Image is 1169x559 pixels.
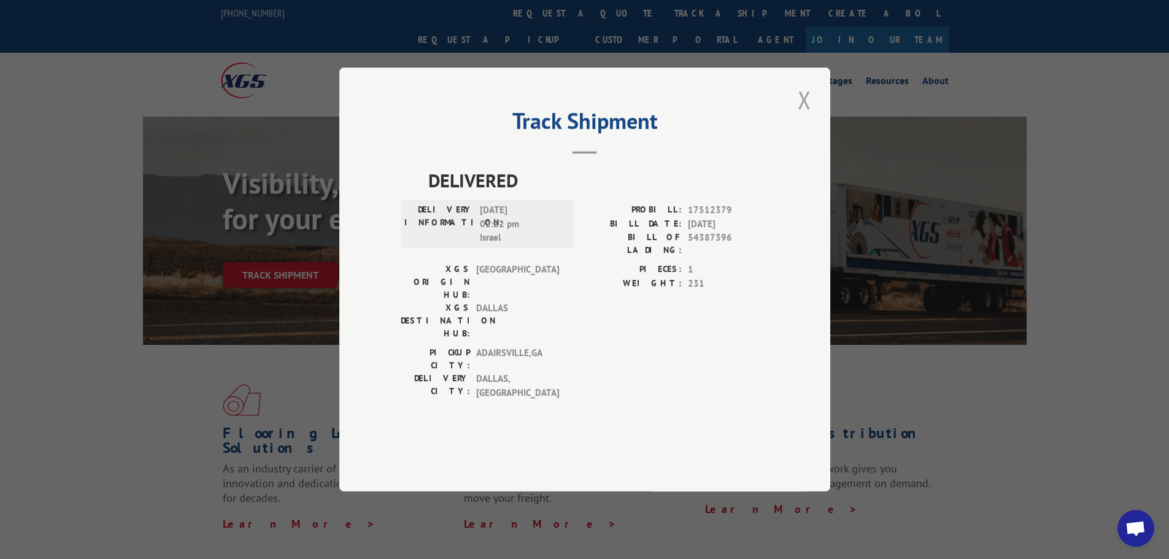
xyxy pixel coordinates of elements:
[476,301,559,340] span: DALLAS
[688,277,769,291] span: 231
[401,346,470,372] label: PICKUP CITY:
[585,203,682,217] label: PROBILL:
[428,166,769,194] span: DELIVERED
[688,217,769,231] span: [DATE]
[688,263,769,277] span: 1
[401,372,470,399] label: DELIVERY CITY:
[476,372,559,399] span: DALLAS , [GEOGRAPHIC_DATA]
[688,203,769,217] span: 17512379
[476,346,559,372] span: ADAIRSVILLE , GA
[794,83,815,117] button: Close modal
[585,217,682,231] label: BILL DATE:
[1117,510,1154,547] a: Open chat
[401,301,470,340] label: XGS DESTINATION HUB:
[476,263,559,301] span: [GEOGRAPHIC_DATA]
[401,112,769,136] h2: Track Shipment
[480,203,563,245] span: [DATE] 02:22 pm Israel
[585,277,682,291] label: WEIGHT:
[585,231,682,256] label: BILL OF LADING:
[688,231,769,256] span: 54387396
[401,263,470,301] label: XGS ORIGIN HUB:
[404,203,474,245] label: DELIVERY INFORMATION:
[585,263,682,277] label: PIECES:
